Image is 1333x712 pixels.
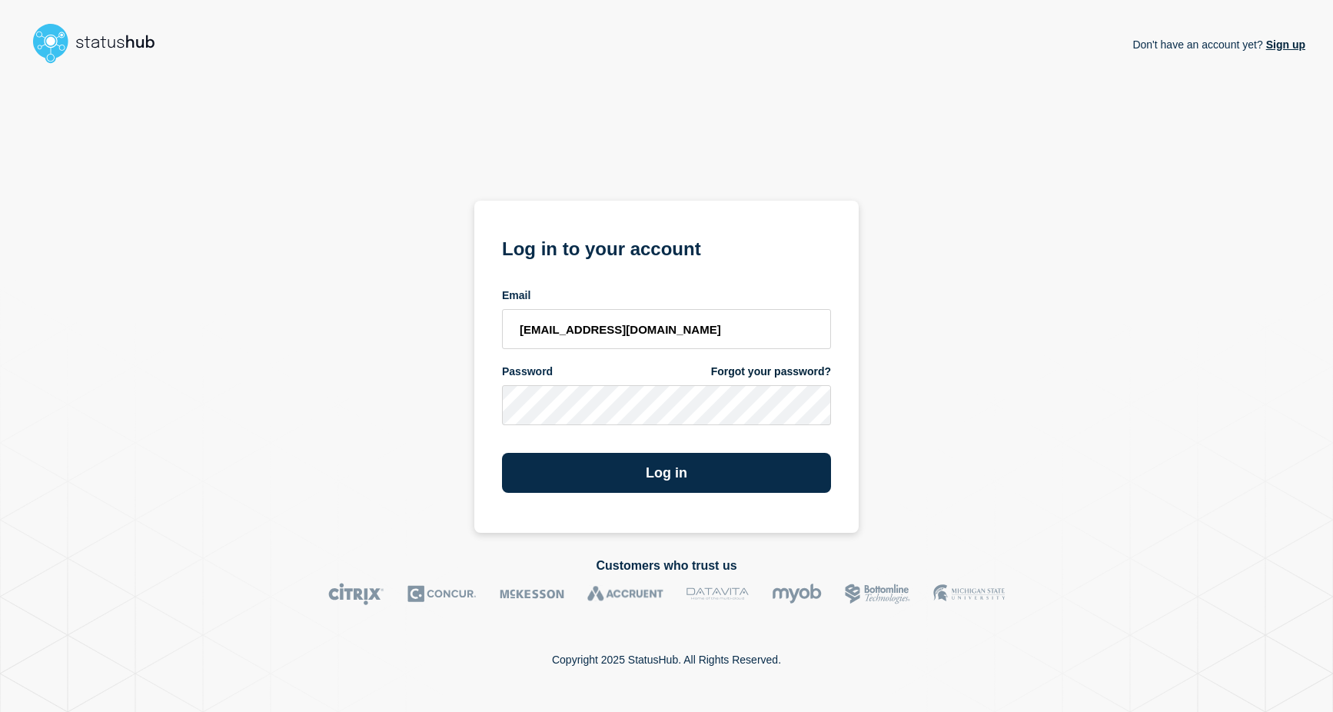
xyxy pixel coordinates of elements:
img: Concur logo [407,583,477,605]
h1: Log in to your account [502,233,831,261]
input: password input [502,385,831,425]
img: Accruent logo [587,583,663,605]
img: myob logo [772,583,822,605]
img: MSU logo [933,583,1005,605]
a: Forgot your password? [711,364,831,379]
button: Log in [502,453,831,493]
p: Copyright 2025 StatusHub. All Rights Reserved. [552,654,781,666]
img: Citrix logo [328,583,384,605]
img: Bottomline logo [845,583,910,605]
h2: Customers who trust us [28,559,1305,573]
img: DataVita logo [686,583,749,605]
span: Password [502,364,553,379]
img: StatusHub logo [28,18,174,68]
input: email input [502,309,831,349]
a: Sign up [1263,38,1305,51]
img: McKesson logo [500,583,564,605]
span: Email [502,288,530,303]
p: Don't have an account yet? [1132,26,1305,63]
